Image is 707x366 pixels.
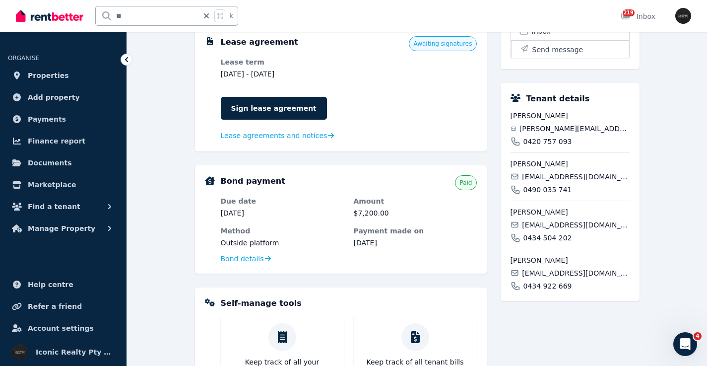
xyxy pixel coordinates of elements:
span: Help centre [28,279,73,291]
dd: [DATE] [221,208,344,218]
div: Inbox [621,11,655,21]
span: Finance report [28,135,85,147]
dt: Due date [221,196,344,206]
img: Bond Details [205,176,215,185]
a: Sign lease agreement [221,97,327,120]
span: Marketplace [28,179,76,191]
img: RentBetter [16,8,83,23]
span: 0434 504 202 [523,233,572,243]
h5: Lease agreement [221,36,298,48]
span: Iconic Realty Pty Ltd [36,346,115,358]
span: ORGANISE [8,55,39,62]
iframe: Intercom live chat [673,332,697,356]
dd: [DATE] - [DATE] [221,69,344,79]
span: [PERSON_NAME] [511,207,630,217]
h5: Tenant details [526,93,590,105]
span: Manage Property [28,222,95,234]
span: 0420 757 093 [523,137,572,146]
span: 4 [694,332,702,340]
a: Bond details [221,254,271,264]
a: Lease agreements and notices [221,131,334,141]
dd: [DATE] [354,238,477,248]
span: Find a tenant [28,201,80,213]
span: 219 [623,9,635,16]
a: Account settings [8,318,119,338]
a: Marketplace [8,175,119,195]
span: [PERSON_NAME] [511,159,630,169]
button: Send message [511,40,629,59]
a: Properties [8,66,119,85]
span: Awaiting signatures [413,40,472,48]
span: [PERSON_NAME] [511,111,630,121]
span: Paid [459,179,472,187]
img: Iconic Realty Pty Ltd [675,8,691,24]
span: [EMAIL_ADDRESS][DOMAIN_NAME] [522,268,629,278]
span: Add property [28,91,80,103]
button: Find a tenant [8,197,119,217]
h5: Self-manage tools [221,297,302,309]
h5: Bond payment [221,175,285,187]
span: [PERSON_NAME][EMAIL_ADDRESS][DOMAIN_NAME] [519,124,630,134]
button: Manage Property [8,219,119,238]
a: Add property [8,87,119,107]
dd: $7,200.00 [354,208,477,218]
span: 0434 922 669 [523,281,572,291]
span: Documents [28,157,72,169]
a: Finance report [8,131,119,151]
img: Iconic Realty Pty Ltd [12,344,28,360]
span: Properties [28,70,69,81]
span: 0490 035 741 [523,185,572,195]
span: [EMAIL_ADDRESS][DOMAIN_NAME] [522,172,629,182]
span: [EMAIL_ADDRESS][DOMAIN_NAME] [522,220,629,230]
dt: Payment made on [354,226,477,236]
span: Refer a friend [28,300,82,312]
span: Bond details [221,254,264,264]
a: Documents [8,153,119,173]
span: Payments [28,113,66,125]
span: k [229,12,233,20]
dt: Amount [354,196,477,206]
span: Account settings [28,322,94,334]
span: Send message [532,45,583,55]
a: Payments [8,109,119,129]
a: Help centre [8,275,119,294]
dd: Outside platform [221,238,344,248]
span: [PERSON_NAME] [511,255,630,265]
a: Refer a friend [8,296,119,316]
dt: Method [221,226,344,236]
span: Lease agreements and notices [221,131,327,141]
dt: Lease term [221,57,344,67]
